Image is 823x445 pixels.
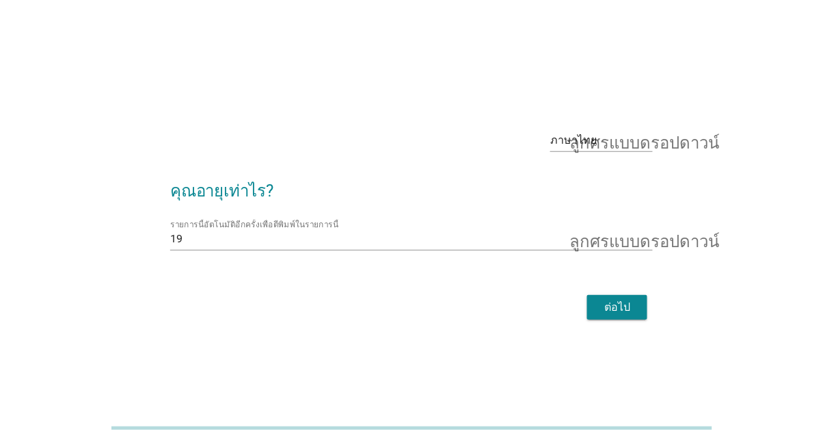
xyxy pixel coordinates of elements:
input: รายการนี้อัตโนมัติอีกครั้งเพื่อตีพิมพ์ในรายการนี้ [183,228,634,250]
font: ลูกศรแบบดรอปดาวน์ [570,132,720,149]
font: คุณอายุเท่าไร? [170,181,274,201]
font: ลูกศรแบบดรอปดาวน์ [570,231,720,247]
button: ต่อไป [587,295,647,320]
font: ภาษาไทย [550,133,597,147]
font: ต่อไป [604,301,630,314]
font: 19 [170,232,183,245]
